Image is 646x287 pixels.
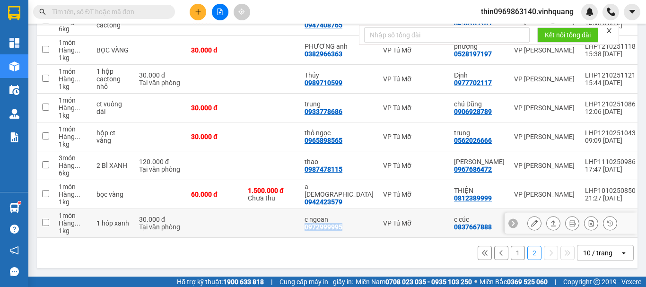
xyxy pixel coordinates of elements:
div: 15:38 [DATE] [585,50,636,58]
button: file-add [212,4,228,20]
div: LHP1110250986 [585,158,636,165]
div: VP [PERSON_NAME] [514,133,576,140]
div: 30.000 đ [139,71,182,79]
span: question-circle [10,225,19,234]
div: c ngoan [305,216,374,223]
img: warehouse-icon [9,203,19,213]
div: 3 món [59,154,87,162]
div: Tại văn phòng [139,79,182,87]
div: bọc vàng [96,191,130,198]
div: hoàng phúc [454,158,505,165]
img: dashboard-icon [9,38,19,48]
div: 0972999995 [305,223,342,231]
div: thỏ ngọc [305,129,374,137]
strong: 1900 633 818 [223,278,264,286]
div: VP Tú Mỡ [383,133,445,140]
div: thao [305,158,374,165]
div: 1 kg [59,54,87,61]
div: 1.500.000 đ [248,187,295,194]
div: Chưa thu [248,187,295,202]
div: 1 món [59,212,87,219]
button: plus [190,4,206,20]
div: 0562026666 [454,137,492,144]
div: 30.000 đ [139,216,182,223]
div: 30.000 đ [191,104,238,112]
div: VP [PERSON_NAME] [514,75,576,83]
div: 0812389999 [454,194,492,202]
div: VP Tú Mỡ [383,46,445,54]
div: Hàng thông thường [59,191,87,198]
div: 21:27 [DATE] [585,194,636,202]
img: phone-icon [607,8,615,16]
div: 12:06 [DATE] [585,108,636,115]
div: trung [454,129,505,137]
div: 10 / trang [583,248,612,258]
div: 6 kg [59,169,87,177]
div: 1 món [59,125,87,133]
div: chú Dũng [454,100,505,108]
sup: 1 [18,201,21,204]
div: 0906928789 [454,108,492,115]
div: 0382966363 [305,50,342,58]
span: message [10,267,19,276]
div: VP Tú Mỡ [383,75,445,83]
div: VP Tú Mỡ [383,219,445,227]
div: VP Tú Mỡ [383,191,445,198]
div: Hàng thông thường [59,162,87,169]
div: 120.000 đ [139,158,182,165]
div: VP Tú Mỡ [383,104,445,112]
div: 1 món [59,39,87,46]
button: 2 [527,246,541,260]
div: LHP1210251043 [585,129,636,137]
div: 1 hộp cactong nhỏ [96,68,130,90]
div: 0933778686 [305,108,342,115]
div: VP [PERSON_NAME] [514,191,576,198]
div: 60.000 đ [191,191,238,198]
span: ... [75,75,80,83]
img: warehouse-icon [9,109,19,119]
button: Kết nối tổng đài [537,27,598,43]
button: aim [234,4,250,20]
div: 0987478115 [305,165,342,173]
div: Hàng thông thường [59,75,87,83]
div: 0965898565 [305,137,342,144]
div: Giao hàng [546,216,560,230]
div: 0837667888 [454,223,492,231]
div: Thủy [305,71,374,79]
div: 2 BÌ XANH [96,162,130,169]
div: VP [PERSON_NAME] [514,46,576,54]
img: solution-icon [9,132,19,142]
span: ... [75,133,80,140]
span: search [39,9,46,15]
span: close [606,27,612,34]
div: 1 món [59,96,87,104]
span: thin0969863140.vinhquang [473,6,581,17]
button: 1 [511,246,525,260]
div: ct vuông dài [96,100,130,115]
div: 0947408765 [305,21,342,29]
div: 30.000 đ [191,46,238,54]
span: Cung cấp máy in - giấy in: [279,277,353,287]
img: logo-vxr [8,6,20,20]
span: aim [238,9,245,15]
div: c cúc [454,216,505,223]
div: 0977702117 [454,79,492,87]
div: VP Tú Mỡ [383,162,445,169]
input: Nhập số tổng đài [364,27,530,43]
img: warehouse-icon [9,85,19,95]
span: ... [75,219,80,227]
button: caret-down [624,4,640,20]
div: 09:09 [DATE] [585,137,636,144]
div: 1 món [59,68,87,75]
div: THIỆN [454,187,505,194]
img: icon-new-feature [585,8,594,16]
span: ... [75,46,80,54]
span: | [271,277,272,287]
div: 15:44 [DATE] [585,79,636,87]
div: 6 kg [59,25,87,33]
div: Hàng thông thường [59,104,87,112]
div: 17:47 [DATE] [585,165,636,173]
span: Miền Nam [356,277,472,287]
span: Hỗ trợ kỹ thuật: [177,277,264,287]
span: Kết nối tổng đài [545,30,591,40]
